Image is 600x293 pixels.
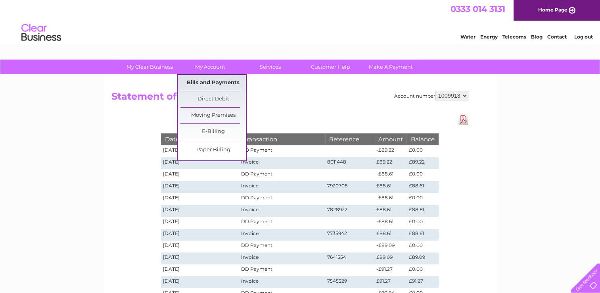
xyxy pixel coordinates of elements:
[239,276,325,288] td: Invoice
[325,229,374,241] td: 7735942
[161,253,240,264] td: [DATE]
[325,133,374,145] th: Reference
[180,91,246,107] a: Direct Debit
[239,253,325,264] td: Invoice
[406,157,438,169] td: £89.22
[406,229,438,241] td: £88.61
[21,21,61,45] img: logo.png
[406,133,438,145] th: Balance
[161,205,240,217] td: [DATE]
[374,241,406,253] td: -£89.09
[374,276,406,288] td: £91.27
[502,34,526,40] a: Telecoms
[374,169,406,181] td: -£88.61
[547,34,567,40] a: Contact
[239,169,325,181] td: DD Payment
[325,253,374,264] td: 7641554
[406,145,438,157] td: £0.00
[239,264,325,276] td: DD Payment
[406,217,438,229] td: £0.00
[374,253,406,264] td: £89.09
[177,60,243,74] a: My Account
[574,34,592,40] a: Log out
[406,169,438,181] td: £0.00
[450,4,505,14] a: 0333 014 3131
[239,205,325,217] td: Invoice
[325,276,374,288] td: 7545329
[374,145,406,157] td: -£89.22
[374,229,406,241] td: £88.61
[161,229,240,241] td: [DATE]
[480,34,498,40] a: Energy
[161,193,240,205] td: [DATE]
[180,108,246,123] a: Moving Premises
[161,133,240,145] th: Date
[161,276,240,288] td: [DATE]
[406,193,438,205] td: £0.00
[239,157,325,169] td: Invoice
[161,169,240,181] td: [DATE]
[374,133,406,145] th: Amount
[161,264,240,276] td: [DATE]
[180,142,246,158] a: Paper Billing
[239,145,325,157] td: DD Payment
[111,91,468,106] h2: Statement of Accounts
[239,241,325,253] td: DD Payment
[374,181,406,193] td: £88.61
[161,157,240,169] td: [DATE]
[458,114,468,125] a: Download Pdf
[374,264,406,276] td: -£91.27
[374,217,406,229] td: -£88.61
[406,181,438,193] td: £88.61
[117,60,182,74] a: My Clear Business
[406,264,438,276] td: £0.00
[161,181,240,193] td: [DATE]
[374,205,406,217] td: £88.61
[374,193,406,205] td: -£88.61
[239,229,325,241] td: Invoice
[239,193,325,205] td: DD Payment
[325,205,374,217] td: 7828922
[394,91,468,100] div: Account number
[239,181,325,193] td: Invoice
[180,75,246,91] a: Bills and Payments
[239,133,325,145] th: Transaction
[298,60,363,74] a: Customer Help
[406,241,438,253] td: £0.00
[406,276,438,288] td: £91.27
[113,4,488,39] div: Clear Business is a trading name of Verastar Limited (registered in [GEOGRAPHIC_DATA] No. 3667643...
[325,157,374,169] td: 8011448
[325,181,374,193] td: 7920708
[161,217,240,229] td: [DATE]
[358,60,424,74] a: Make A Payment
[238,60,303,74] a: Services
[460,34,475,40] a: Water
[406,205,438,217] td: £88.61
[531,34,542,40] a: Blog
[406,253,438,264] td: £89.09
[374,157,406,169] td: £89.22
[161,241,240,253] td: [DATE]
[239,217,325,229] td: DD Payment
[161,145,240,157] td: [DATE]
[180,124,246,140] a: E-Billing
